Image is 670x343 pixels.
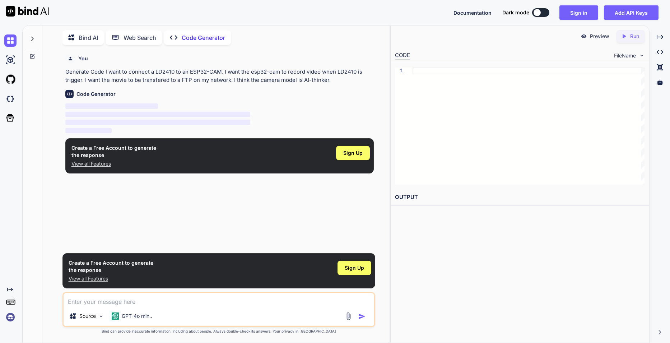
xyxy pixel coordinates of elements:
img: ai-studio [4,54,17,66]
span: ‌ [65,128,112,133]
span: ‌ [65,112,251,117]
p: Web Search [124,33,156,42]
img: Bind AI [6,6,49,17]
span: FileName [614,52,636,59]
span: Sign Up [343,149,363,157]
img: preview [581,33,587,40]
span: Dark mode [502,9,529,16]
img: chevron down [639,52,645,59]
p: View all Features [71,160,156,167]
p: View all Features [69,275,153,282]
img: chat [4,34,17,47]
img: Pick Models [98,313,104,319]
button: Add API Keys [604,5,659,20]
span: ‌ [65,120,251,125]
h1: Create a Free Account to generate the response [69,259,153,274]
p: Bind can provide inaccurate information, including about people. Always double-check its answers.... [62,329,376,334]
p: GPT-4o min.. [122,312,152,320]
img: GPT-4o mini [112,312,119,320]
h6: You [78,55,88,62]
h2: OUTPUT [391,189,649,206]
span: Sign Up [345,264,364,272]
p: Generate Code I want to connect a LD2410 to an ESP32-CAM. I want the esp32-cam to record video wh... [65,68,374,84]
button: Documentation [453,9,492,17]
span: ‌ [65,103,158,109]
p: Run [630,33,639,40]
img: signin [4,311,17,323]
p: Code Generator [182,33,225,42]
h6: Code Generator [76,91,116,98]
img: darkCloudIdeIcon [4,93,17,105]
span: Documentation [453,10,492,16]
img: attachment [344,312,353,320]
button: Sign in [559,5,598,20]
h1: Create a Free Account to generate the response [71,144,156,159]
img: icon [358,313,366,320]
p: Bind AI [79,33,98,42]
img: githubLight [4,73,17,85]
div: 1 [395,68,403,74]
p: Source [79,312,96,320]
p: Preview [590,33,609,40]
div: CODE [395,51,410,60]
